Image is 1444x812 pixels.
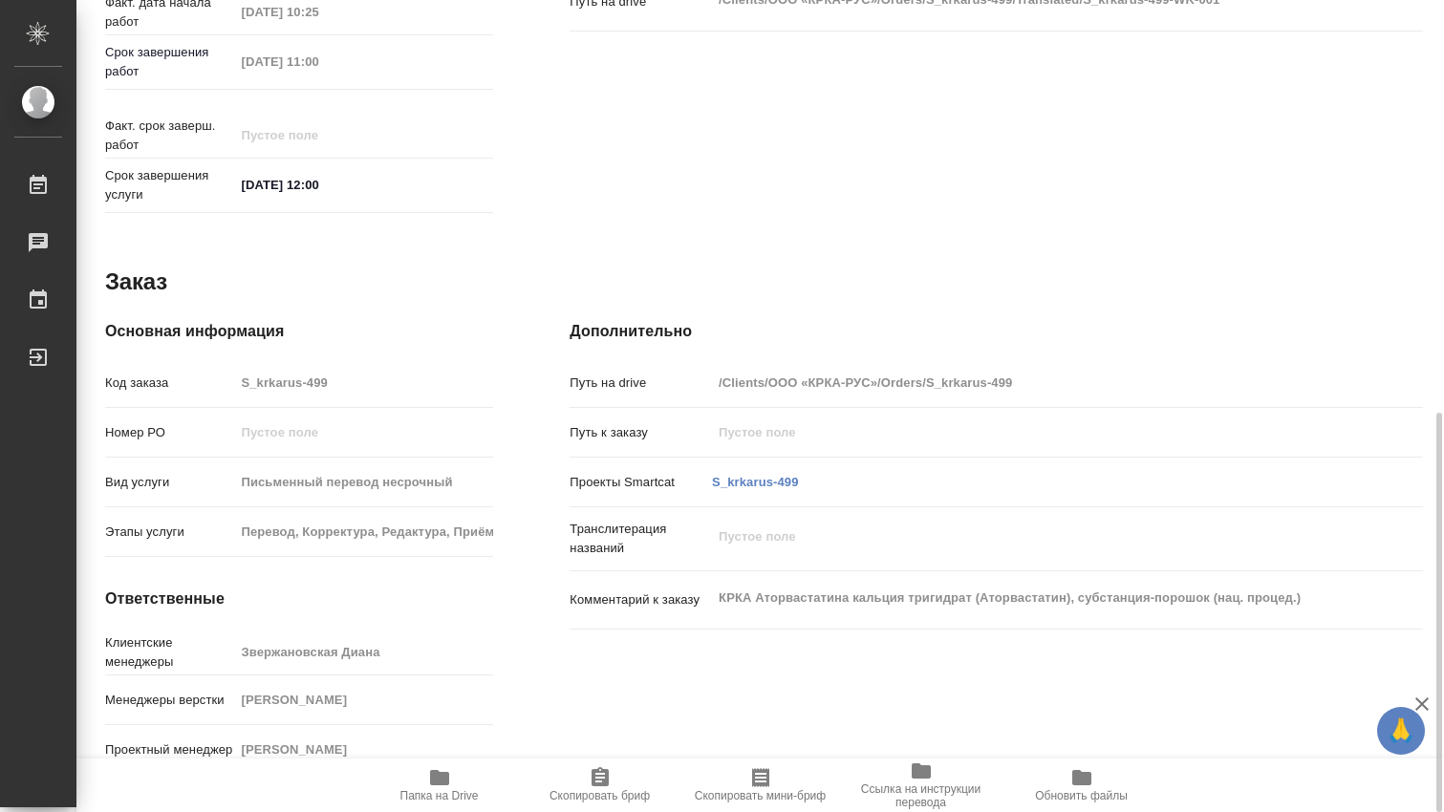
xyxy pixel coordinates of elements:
[712,582,1351,614] textarea: КРКА Аторвастатина кальция тригидрат (Аторвастатин), субстанция-порошок (нац. процед.)
[234,418,493,446] input: Пустое поле
[105,740,234,759] p: Проектный менеджер
[550,789,650,802] span: Скопировать бриф
[234,736,493,763] input: Пустое поле
[234,638,493,666] input: Пустое поле
[234,121,401,149] input: Пустое поле
[234,171,401,199] input: ✎ Введи что-нибудь
[1035,789,1128,802] span: Обновить файлы
[105,423,234,442] p: Номер РО
[105,374,234,393] p: Код заказа
[105,166,234,204] p: Срок завершения услуги
[712,418,1351,446] input: Пустое поле
[695,789,826,802] span: Скопировать мини-бриф
[1002,759,1162,812] button: Обновить файлы
[680,759,841,812] button: Скопировать мини-бриф
[841,759,1002,812] button: Ссылка на инструкции перевода
[105,43,234,81] p: Срок завершения работ
[570,590,712,609] p: Комментарий к заказу
[234,686,493,714] input: Пустое поле
[712,369,1351,396] input: Пустое поле
[105,320,493,343] h4: Основная информация
[570,374,712,393] p: Путь на drive
[520,759,680,812] button: Скопировать бриф
[234,518,493,545] input: Пустое поле
[234,369,493,396] input: Пустое поле
[105,523,234,542] p: Этапы услуги
[105,473,234,492] p: Вид услуги
[234,48,401,75] input: Пустое поле
[105,117,234,155] p: Факт. срок заверш. работ
[712,475,798,489] a: S_krkarus-499
[105,588,493,610] h4: Ответственные
[105,267,167,297] h2: Заказ
[1377,707,1425,755] button: 🙏
[570,473,712,492] p: Проекты Smartcat
[359,759,520,812] button: Папка на Drive
[570,520,712,558] p: Транслитерация названий
[105,691,234,710] p: Менеджеры верстки
[570,320,1423,343] h4: Дополнительно
[400,789,479,802] span: Папка на Drive
[234,468,493,496] input: Пустое поле
[1385,711,1417,751] span: 🙏
[852,782,990,809] span: Ссылка на инструкции перевода
[570,423,712,442] p: Путь к заказу
[105,633,234,672] p: Клиентские менеджеры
